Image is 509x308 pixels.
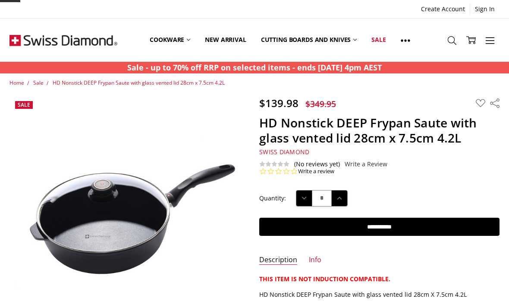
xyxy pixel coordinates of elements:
[364,21,393,59] a: Sale
[142,21,198,59] a: Cookware
[345,161,387,168] a: Write a Review
[259,255,297,265] a: Description
[33,79,44,86] a: Sale
[9,79,24,86] a: Home
[254,21,364,59] a: Cutting boards and knives
[259,194,286,203] label: Quantity:
[259,96,298,110] span: $139.98
[309,255,321,265] a: Info
[259,290,499,299] p: HD Nonstick DEEP Frypan Saute with glass vented lid 28cm X 7.5cm 4.2L
[416,3,470,15] a: Create Account
[393,21,418,60] a: Show All
[305,98,336,110] span: $349.95
[259,115,499,146] h1: HD Nonstick DEEP Frypan Saute with glass vented lid 28cm x 7.5cm 4.2L
[53,79,225,86] a: HD Nonstick DEEP Frypan Saute with glass vented lid 28cm x 7.5cm 4.2L
[9,19,117,62] img: Free Shipping On Every Order
[298,168,334,175] a: Write a review
[259,275,390,283] strong: THIS ITEM IS NOT INDUCTION COMPATIBLE.
[294,161,340,168] span: (No reviews yet)
[127,62,382,73] strong: Sale - up to 70% off RRP on selected items - ends [DATE] 4pm AEST
[198,21,253,59] a: New arrival
[470,3,500,15] a: Sign In
[18,101,30,108] span: Sale
[259,148,309,156] span: Swiss Diamond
